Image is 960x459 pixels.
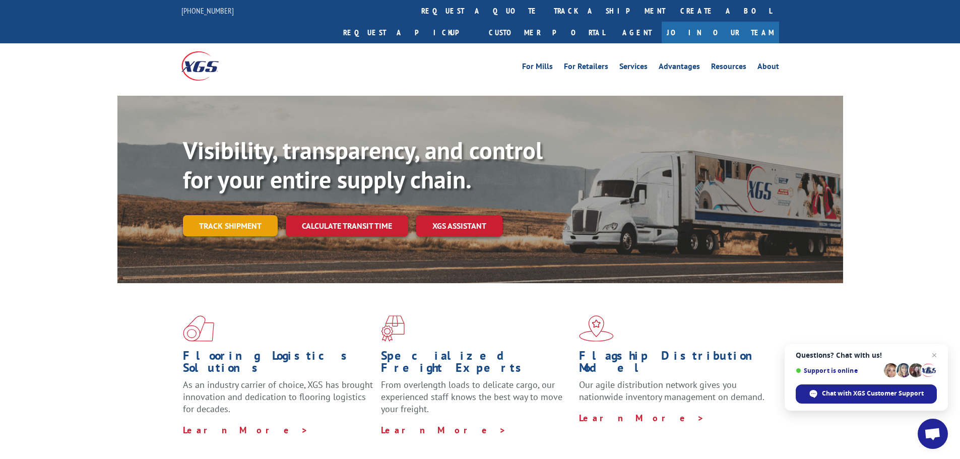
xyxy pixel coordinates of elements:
a: For Retailers [564,62,608,74]
span: Chat with XGS Customer Support [822,389,924,398]
a: Resources [711,62,746,74]
a: Join Our Team [662,22,779,43]
a: Learn More > [381,424,506,436]
span: As an industry carrier of choice, XGS has brought innovation and dedication to flooring logistics... [183,379,373,415]
h1: Flagship Distribution Model [579,350,770,379]
a: Calculate transit time [286,215,408,237]
a: [PHONE_NUMBER] [181,6,234,16]
h1: Specialized Freight Experts [381,350,571,379]
img: xgs-icon-total-supply-chain-intelligence-red [183,315,214,342]
b: Visibility, transparency, and control for your entire supply chain. [183,135,543,195]
span: Our agile distribution network gives you nationwide inventory management on demand. [579,379,764,403]
a: Learn More > [579,412,705,424]
div: Open chat [918,419,948,449]
a: For Mills [522,62,553,74]
a: Advantages [659,62,700,74]
a: Customer Portal [481,22,612,43]
p: From overlength loads to delicate cargo, our experienced staff knows the best way to move your fr... [381,379,571,424]
a: XGS ASSISTANT [416,215,502,237]
a: Request a pickup [336,22,481,43]
span: Close chat [928,349,940,361]
div: Chat with XGS Customer Support [796,384,937,404]
span: Support is online [796,367,880,374]
a: About [757,62,779,74]
a: Agent [612,22,662,43]
img: xgs-icon-flagship-distribution-model-red [579,315,614,342]
a: Learn More > [183,424,308,436]
a: Services [619,62,648,74]
h1: Flooring Logistics Solutions [183,350,373,379]
a: Track shipment [183,215,278,236]
span: Questions? Chat with us! [796,351,937,359]
img: xgs-icon-focused-on-flooring-red [381,315,405,342]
